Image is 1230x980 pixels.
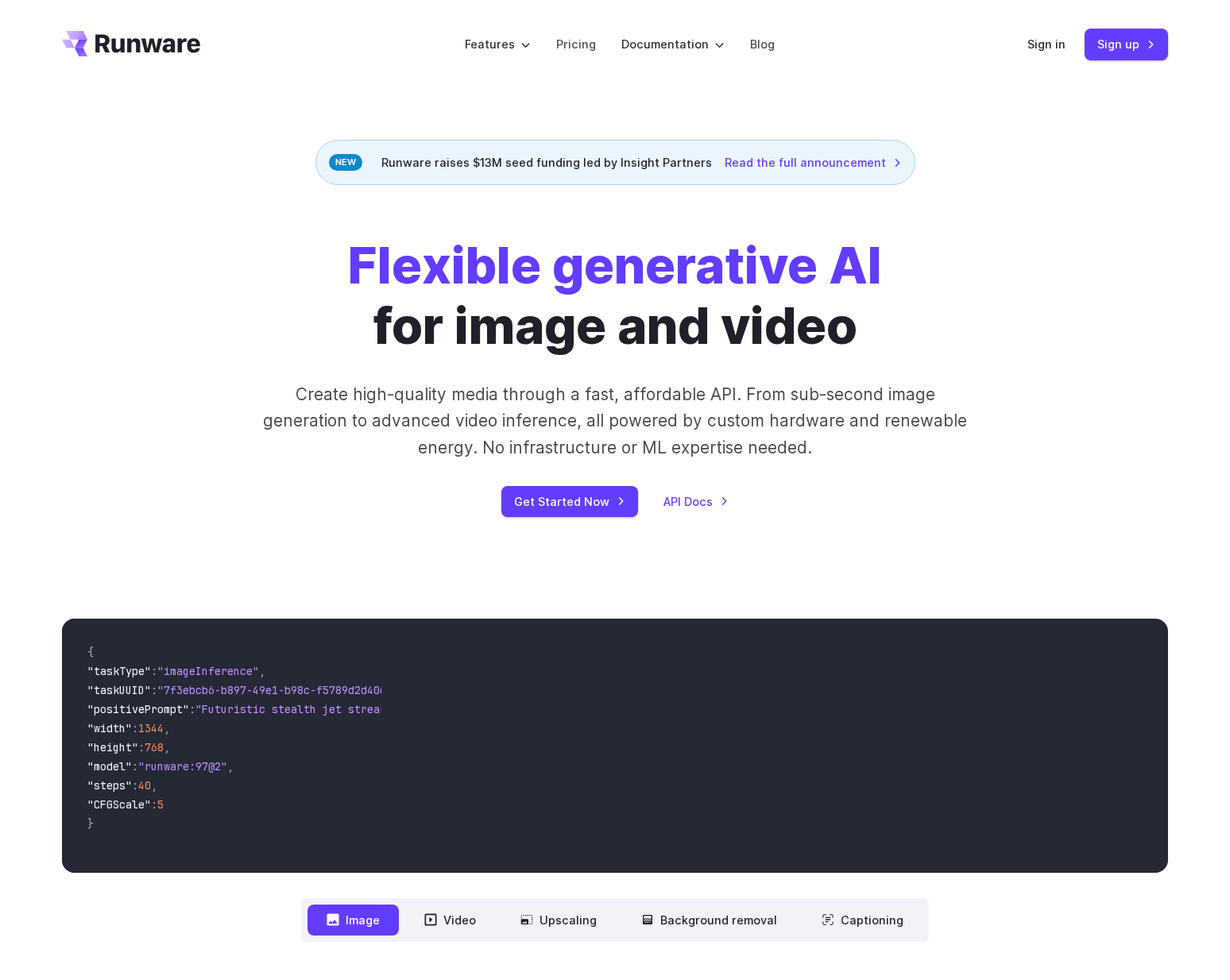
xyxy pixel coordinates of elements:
[195,702,774,716] span: "Futuristic stealth jet streaking through a neon-lit cityscape with glowing purple exhaust"
[1085,29,1168,60] a: Sign up
[138,778,151,793] span: 40
[87,740,138,754] span: "height"
[145,740,164,754] span: 768
[750,35,775,53] a: Blog
[87,683,151,697] span: "taskUUID"
[132,759,138,774] span: :
[87,702,189,716] span: "positivePrompt"
[87,759,132,774] span: "model"
[164,740,170,754] span: ,
[62,31,200,56] a: Go to /
[87,797,151,812] span: "CFGScale"
[501,486,638,517] a: Get Started Now
[261,381,969,461] p: Create high-quality media through a fast, affordable API. From sub-second image generation to adv...
[227,759,234,774] span: ,
[151,664,157,678] span: :
[348,236,882,356] h1: for image and video
[157,797,164,812] span: 5
[405,905,495,936] button: Video
[151,683,157,697] span: :
[259,664,265,678] span: ,
[663,492,729,511] a: API Docs
[501,905,616,936] button: Upscaling
[157,683,399,697] span: "7f3ebcb6-b897-49e1-b98c-f5789d2d40d7"
[87,721,132,735] span: "width"
[87,664,151,678] span: "taskType"
[132,778,138,793] span: :
[465,35,531,53] label: Features
[157,664,259,678] span: "imageInference"
[151,797,157,812] span: :
[622,905,796,936] button: Background removal
[725,153,902,172] a: Read the full announcement
[348,235,882,295] strong: Flexible generative AI
[621,35,725,53] label: Documentation
[138,721,164,735] span: 1344
[87,778,132,793] span: "steps"
[138,759,227,774] span: "runware:97@2"
[87,816,94,831] span: }
[164,721,170,735] span: ,
[556,35,596,53] a: Pricing
[1027,35,1066,53] a: Sign in
[151,778,157,793] span: ,
[189,702,195,716] span: :
[87,645,94,659] span: {
[132,721,138,735] span: :
[315,140,915,185] div: Runware raises $13M seed funding led by Insight Partners
[138,740,145,754] span: :
[307,905,399,936] button: Image
[803,905,922,936] button: Captioning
